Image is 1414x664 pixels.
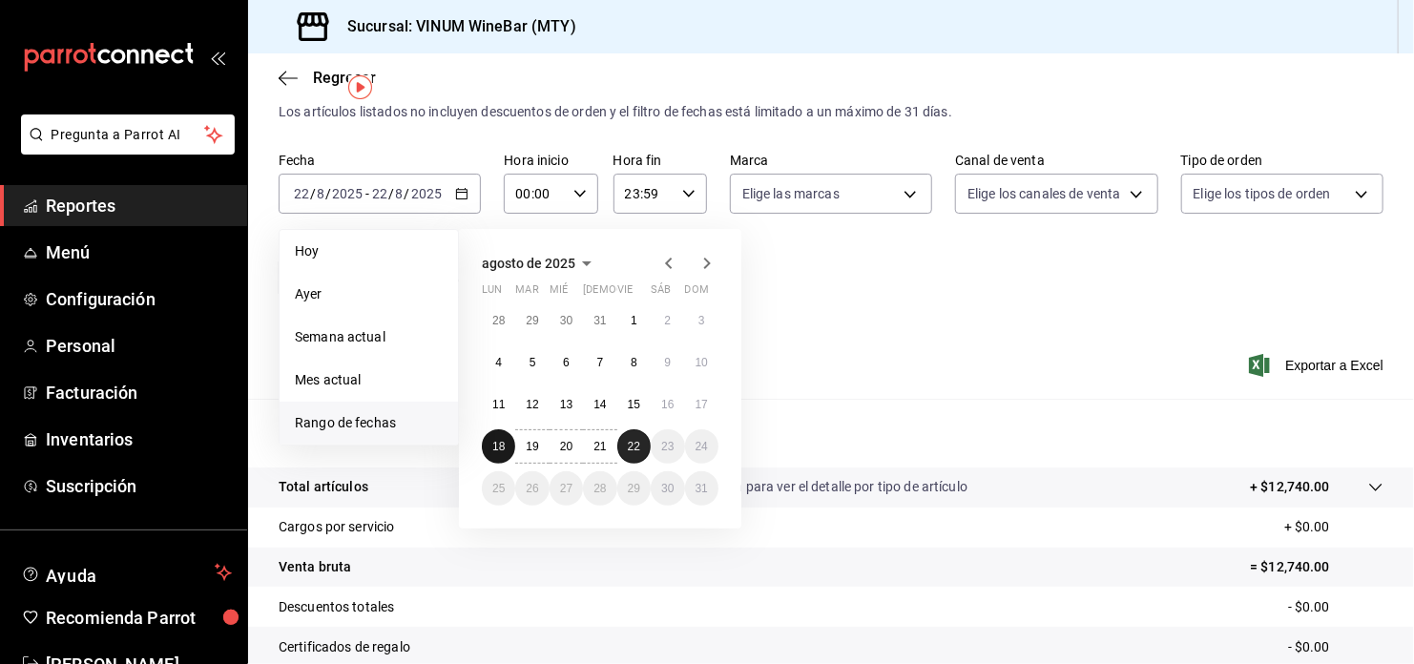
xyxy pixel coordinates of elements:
button: 10 de agosto de 2025 [685,345,718,380]
input: -- [371,186,388,201]
img: Tooltip marker [348,75,372,99]
button: 8 de agosto de 2025 [617,345,651,380]
abbr: 14 de agosto de 2025 [593,398,606,411]
label: Marca [730,155,932,168]
button: Regresar [279,69,376,87]
abbr: sábado [651,283,671,303]
button: 9 de agosto de 2025 [651,345,684,380]
span: / [310,186,316,201]
abbr: 29 de agosto de 2025 [628,482,640,495]
p: + $0.00 [1284,517,1383,537]
button: 21 de agosto de 2025 [583,429,616,464]
button: 23 de agosto de 2025 [651,429,684,464]
span: / [405,186,410,201]
abbr: 8 de agosto de 2025 [631,356,637,369]
label: Fecha [279,155,481,168]
button: 7 de agosto de 2025 [583,345,616,380]
span: Personal [46,333,232,359]
abbr: domingo [685,283,709,303]
abbr: 13 de agosto de 2025 [560,398,572,411]
span: Pregunta a Parrot AI [52,125,205,145]
abbr: 2 de agosto de 2025 [664,314,671,327]
abbr: 19 de agosto de 2025 [526,440,538,453]
button: 30 de agosto de 2025 [651,471,684,506]
abbr: 17 de agosto de 2025 [696,398,708,411]
abbr: 30 de agosto de 2025 [661,482,674,495]
span: Configuración [46,286,232,312]
abbr: jueves [583,283,696,303]
abbr: lunes [482,283,502,303]
span: Facturación [46,380,232,405]
abbr: 31 de agosto de 2025 [696,482,708,495]
span: / [388,186,394,201]
abbr: 31 de julio de 2025 [593,314,606,327]
abbr: 10 de agosto de 2025 [696,356,708,369]
button: 31 de agosto de 2025 [685,471,718,506]
abbr: 18 de agosto de 2025 [492,440,505,453]
button: 3 de agosto de 2025 [685,303,718,338]
span: agosto de 2025 [482,256,575,271]
input: -- [395,186,405,201]
abbr: 16 de agosto de 2025 [661,398,674,411]
span: Inventarios [46,426,232,452]
button: 14 de agosto de 2025 [583,387,616,422]
span: Recomienda Parrot [46,605,232,631]
label: Hora fin [613,155,707,168]
abbr: 27 de agosto de 2025 [560,482,572,495]
span: Hoy [295,241,443,261]
abbr: 6 de agosto de 2025 [563,356,570,369]
span: Ayer [295,284,443,304]
abbr: 22 de agosto de 2025 [628,440,640,453]
p: - $0.00 [1288,637,1383,657]
button: 5 de agosto de 2025 [515,345,549,380]
abbr: 25 de agosto de 2025 [492,482,505,495]
span: Elige las marcas [742,184,840,203]
input: -- [293,186,310,201]
button: 16 de agosto de 2025 [651,387,684,422]
a: Pregunta a Parrot AI [13,138,235,158]
span: Regresar [313,69,376,87]
button: 11 de agosto de 2025 [482,387,515,422]
button: open_drawer_menu [210,50,225,65]
button: 25 de agosto de 2025 [482,471,515,506]
span: Semana actual [295,327,443,347]
p: Total artículos [279,477,368,497]
span: Rango de fechas [295,413,443,433]
span: - [365,186,369,201]
p: - $0.00 [1288,597,1383,617]
button: 2 de agosto de 2025 [651,303,684,338]
button: 13 de agosto de 2025 [550,387,583,422]
button: 6 de agosto de 2025 [550,345,583,380]
input: ---- [410,186,443,201]
abbr: 7 de agosto de 2025 [597,356,604,369]
button: 4 de agosto de 2025 [482,345,515,380]
abbr: 23 de agosto de 2025 [661,440,674,453]
p: Descuentos totales [279,597,394,617]
button: 28 de agosto de 2025 [583,471,616,506]
p: Certificados de regalo [279,637,410,657]
abbr: 30 de julio de 2025 [560,314,572,327]
label: Canal de venta [955,155,1157,168]
abbr: 24 de agosto de 2025 [696,440,708,453]
button: 19 de agosto de 2025 [515,429,549,464]
abbr: 5 de agosto de 2025 [530,356,536,369]
abbr: 4 de agosto de 2025 [495,356,502,369]
span: Mes actual [295,370,443,390]
button: 29 de agosto de 2025 [617,471,651,506]
abbr: 9 de agosto de 2025 [664,356,671,369]
abbr: 28 de agosto de 2025 [593,482,606,495]
abbr: 26 de agosto de 2025 [526,482,538,495]
input: -- [316,186,325,201]
h3: Sucursal: VINUM WineBar (MTY) [332,15,576,38]
button: Exportar a Excel [1253,354,1383,377]
button: 27 de agosto de 2025 [550,471,583,506]
button: 29 de julio de 2025 [515,303,549,338]
abbr: 29 de julio de 2025 [526,314,538,327]
button: 20 de agosto de 2025 [550,429,583,464]
span: Menú [46,239,232,265]
p: Cargos por servicio [279,517,395,537]
button: 31 de julio de 2025 [583,303,616,338]
span: Suscripción [46,473,232,499]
